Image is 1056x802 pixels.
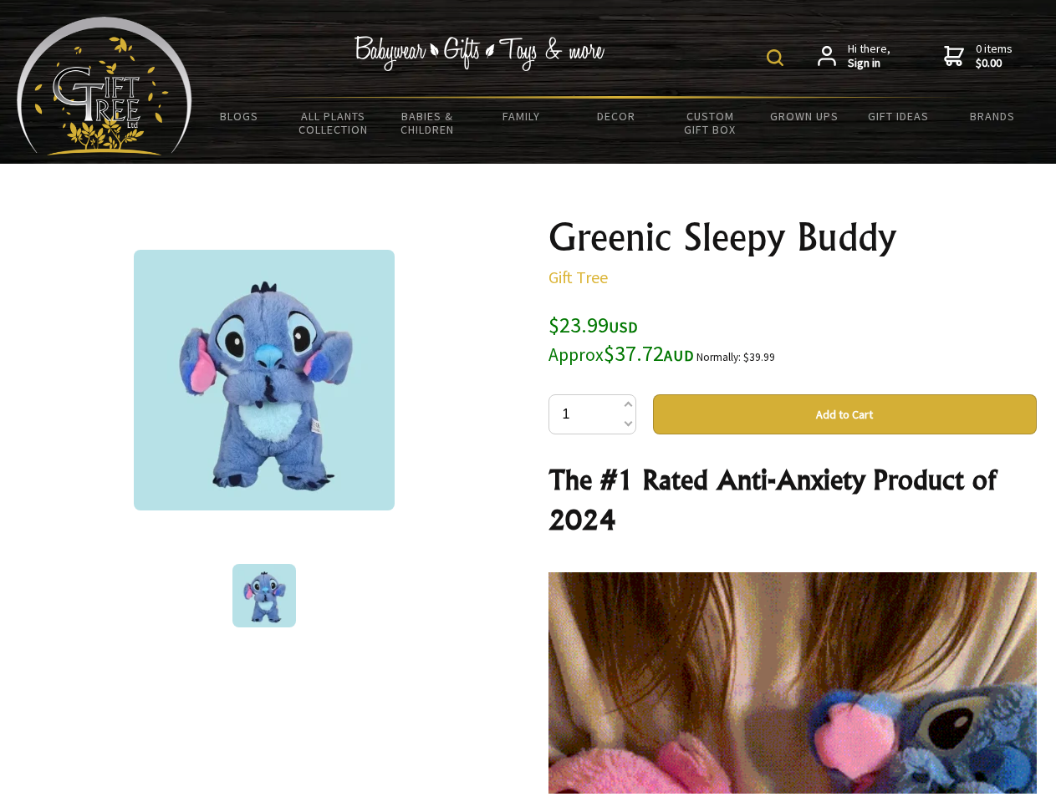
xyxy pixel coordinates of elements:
[548,311,694,367] span: $23.99 $37.72
[663,99,758,147] a: Custom Gift Box
[757,99,851,134] a: Grown Ups
[232,564,296,627] img: Greenic Sleepy Buddy
[976,56,1013,71] strong: $0.00
[17,17,192,155] img: Babyware - Gifts - Toys and more...
[848,42,890,71] span: Hi there,
[944,42,1013,71] a: 0 items$0.00
[380,99,475,147] a: Babies & Children
[653,394,1037,434] button: Add to Cart
[548,343,604,366] small: Approx
[609,317,638,337] span: USD
[548,266,608,287] a: Gift Tree
[848,56,890,71] strong: Sign in
[548,217,1037,257] h1: Greenic Sleepy Buddy
[192,99,287,134] a: BLOGS
[134,250,395,510] img: Greenic Sleepy Buddy
[475,99,569,134] a: Family
[851,99,946,134] a: Gift Ideas
[287,99,381,147] a: All Plants Collection
[569,99,663,134] a: Decor
[976,41,1013,71] span: 0 items
[946,99,1040,134] a: Brands
[696,350,775,364] small: Normally: $39.99
[548,463,996,536] strong: The #1 Rated Anti-Anxiety Product of 2024
[355,36,605,71] img: Babywear - Gifts - Toys & more
[664,346,694,365] span: AUD
[767,49,783,66] img: product search
[818,42,890,71] a: Hi there,Sign in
